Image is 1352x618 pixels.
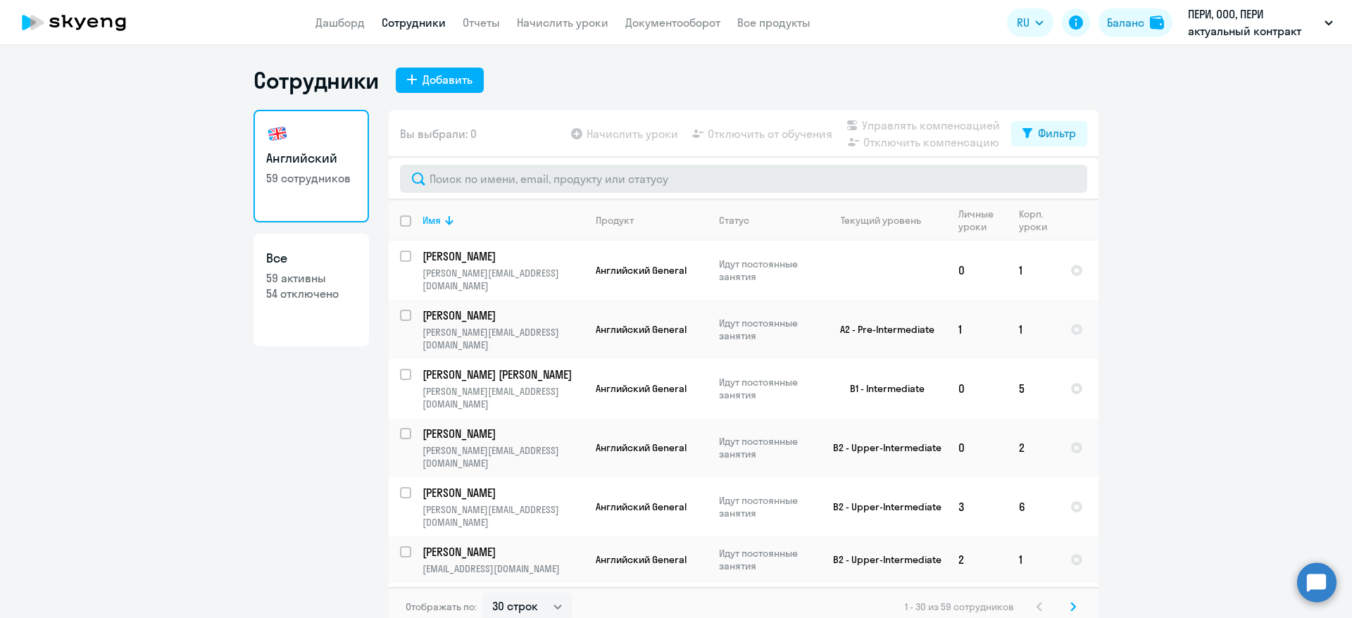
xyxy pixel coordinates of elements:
p: 54 отключено [266,286,356,301]
td: 0 [947,359,1008,418]
p: Идут постоянные занятия [719,547,815,572]
div: Продукт [596,214,707,227]
button: Балансbalance [1098,8,1172,37]
span: RU [1017,14,1029,31]
span: 1 - 30 из 59 сотрудников [905,600,1014,613]
button: RU [1007,8,1053,37]
td: B2 - Upper-Intermediate [816,477,947,536]
p: Идут постоянные занятия [719,494,815,519]
div: Имя [423,214,441,227]
td: B2 - Upper-Intermediate [816,536,947,583]
a: [PERSON_NAME] [423,544,584,560]
td: A2 - Pre-Intermediate [816,300,947,359]
div: Статус [719,214,815,227]
button: Добавить [396,68,484,93]
a: Сотрудники [382,15,446,30]
a: Документооборот [625,15,720,30]
td: 3 [947,477,1008,536]
img: balance [1150,15,1164,30]
a: Начислить уроки [517,15,608,30]
span: Отображать по: [406,600,477,613]
a: Дашборд [315,15,365,30]
div: Личные уроки [958,208,1007,233]
td: 1 [1008,300,1059,359]
td: 0 [947,241,1008,300]
a: [PERSON_NAME] [423,248,584,264]
a: [PERSON_NAME] [PERSON_NAME] [423,367,584,382]
span: Английский General [596,500,687,513]
a: Английский59 сотрудников [254,110,369,222]
h1: Сотрудники [254,66,379,94]
span: Английский General [596,553,687,566]
td: 1 [1008,241,1059,300]
a: Отчеты [463,15,500,30]
p: [PERSON_NAME] [423,248,582,264]
td: 2 [1008,418,1059,477]
td: 1 [947,300,1008,359]
span: Вы выбрали: 0 [400,125,477,142]
td: 1 [1008,536,1059,583]
h3: Английский [266,149,356,168]
p: Идут постоянные занятия [719,258,815,283]
a: [PERSON_NAME] [423,485,584,500]
span: Английский General [596,264,687,277]
div: Добавить [423,71,472,88]
div: Личные уроки [958,208,998,233]
p: [EMAIL_ADDRESS][DOMAIN_NAME] [423,562,584,575]
p: [PERSON_NAME][EMAIL_ADDRESS][DOMAIN_NAME] [423,326,584,351]
td: B2 - Upper-Intermediate [816,418,947,477]
div: Фильтр [1038,125,1076,141]
span: Английский General [596,441,687,454]
div: Продукт [596,214,634,227]
input: Поиск по имени, email, продукту или статусу [400,165,1087,193]
td: 0 [947,418,1008,477]
div: Баланс [1107,14,1144,31]
p: [PERSON_NAME] [423,426,582,441]
p: [PERSON_NAME][EMAIL_ADDRESS][DOMAIN_NAME] [423,503,584,529]
p: 59 активны [266,270,356,286]
div: Текущий уровень [827,214,946,227]
p: 59 сотрудников [266,170,356,186]
p: [PERSON_NAME] [423,544,582,560]
td: 5 [1008,359,1059,418]
p: Идут постоянные занятия [719,376,815,401]
span: Английский General [596,382,687,395]
button: Фильтр [1011,121,1087,146]
p: [PERSON_NAME] [PERSON_NAME] [423,367,582,382]
p: [PERSON_NAME] [423,485,582,500]
a: [PERSON_NAME] [423,308,584,323]
p: [PERSON_NAME][EMAIL_ADDRESS][DOMAIN_NAME] [423,267,584,292]
td: B1 - Intermediate [816,359,947,418]
div: Корп. уроки [1019,208,1058,233]
div: Корп. уроки [1019,208,1049,233]
p: Идут постоянные занятия [719,317,815,342]
td: 6 [1008,477,1059,536]
div: Статус [719,214,749,227]
button: ПЕРИ, ООО, ПЕРИ актуальный контракт [1181,6,1340,39]
span: Английский General [596,323,687,336]
div: Текущий уровень [841,214,921,227]
td: 2 [947,536,1008,583]
p: Идут постоянные занятия [719,435,815,460]
div: Имя [423,214,584,227]
a: Все59 активны54 отключено [254,234,369,346]
p: [PERSON_NAME][EMAIL_ADDRESS][DOMAIN_NAME] [423,385,584,410]
img: english [266,122,289,145]
a: [PERSON_NAME] [423,426,584,441]
h3: Все [266,249,356,267]
p: ПЕРИ, ООО, ПЕРИ актуальный контракт [1188,6,1319,39]
p: [PERSON_NAME][EMAIL_ADDRESS][DOMAIN_NAME] [423,444,584,469]
p: [PERSON_NAME] [423,308,582,323]
a: Все продукты [737,15,810,30]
